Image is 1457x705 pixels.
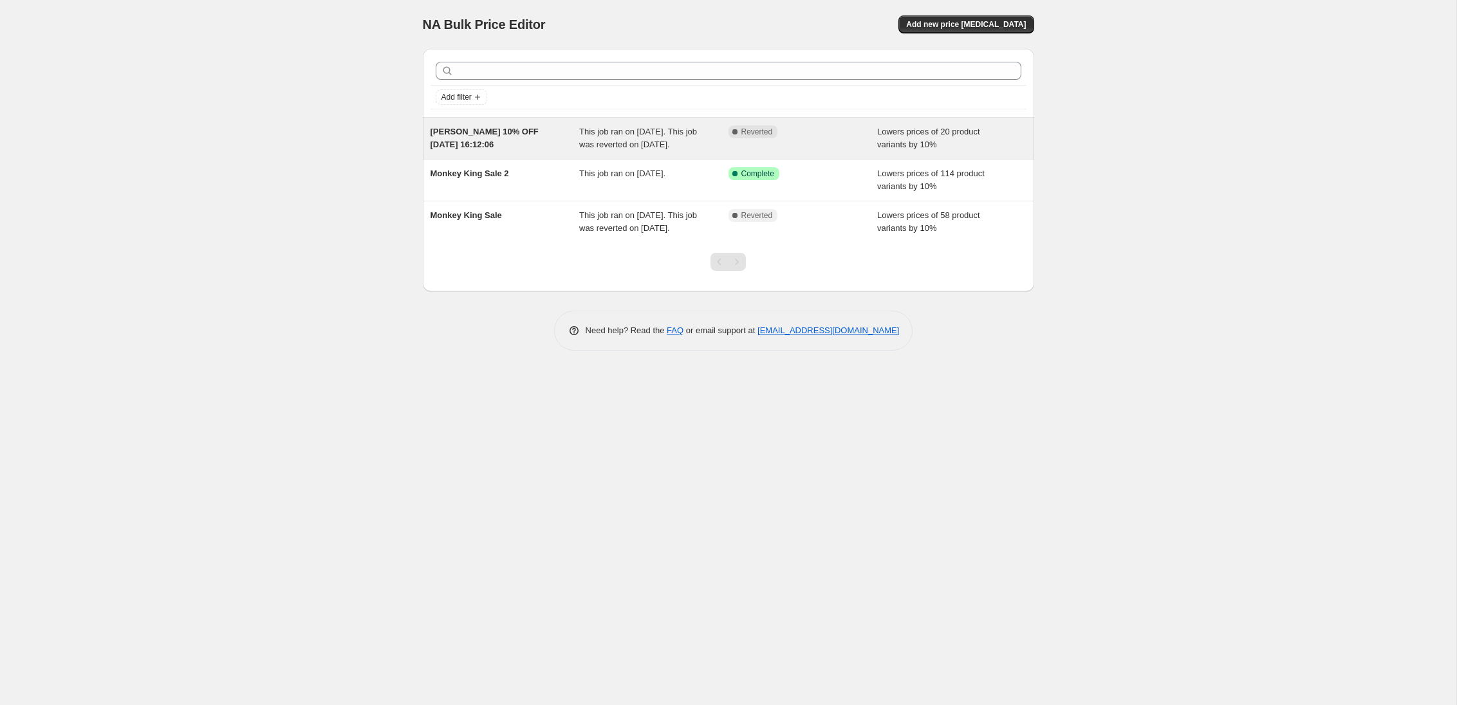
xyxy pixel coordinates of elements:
[757,325,899,335] a: [EMAIL_ADDRESS][DOMAIN_NAME]
[877,169,985,191] span: Lowers prices of 114 product variants by 10%
[877,127,980,149] span: Lowers prices of 20 product variants by 10%
[579,127,697,149] span: This job ran on [DATE]. This job was reverted on [DATE].
[431,127,539,149] span: [PERSON_NAME] 10% OFF [DATE] 16:12:06
[667,325,683,335] a: FAQ
[877,210,980,233] span: Lowers prices of 58 product variants by 10%
[431,210,502,220] span: Monkey King Sale
[441,92,472,102] span: Add filter
[586,325,667,335] span: Need help? Read the
[741,169,774,179] span: Complete
[579,210,697,233] span: This job ran on [DATE]. This job was reverted on [DATE].
[741,210,773,221] span: Reverted
[741,127,773,137] span: Reverted
[579,169,665,178] span: This job ran on [DATE].
[906,19,1026,30] span: Add new price [MEDICAL_DATA]
[710,253,746,271] nav: Pagination
[898,15,1034,33] button: Add new price [MEDICAL_DATA]
[436,89,487,105] button: Add filter
[683,325,757,335] span: or email support at
[423,17,546,32] span: NA Bulk Price Editor
[431,169,509,178] span: Monkey King Sale 2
